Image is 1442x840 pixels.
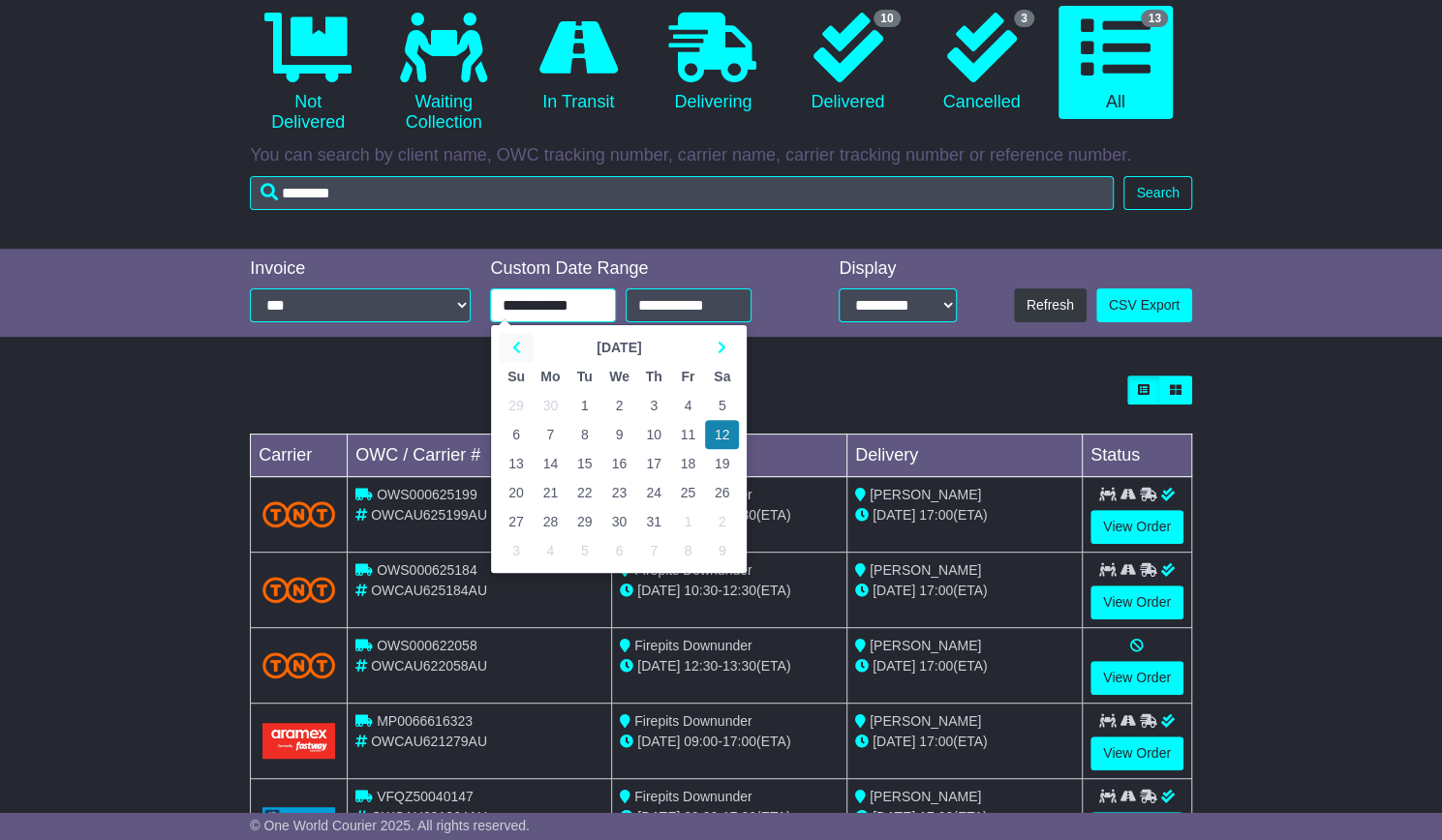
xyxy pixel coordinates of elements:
span: [DATE] [873,583,915,598]
td: 26 [705,478,739,507]
button: Refresh [1014,288,1087,322]
td: 14 [534,449,568,478]
td: 22 [568,478,601,507]
span: 12:30 [684,658,718,674]
div: (ETA) [855,656,1074,676]
span: Firepits Downunder [634,638,752,653]
span: [DATE] [873,809,915,825]
span: OWCAU622058AU [371,658,487,674]
a: Not Delivered [250,6,366,140]
span: [DATE] [637,809,680,825]
td: 24 [637,478,671,507]
button: Search [1123,176,1191,210]
span: OWCAU621264AU [371,809,487,825]
span: 10:30 [684,583,718,598]
td: 9 [601,420,636,449]
td: 6 [601,536,636,565]
th: Th [637,362,671,391]
div: (ETA) [855,581,1074,601]
td: 29 [499,391,533,420]
span: 09:00 [684,809,718,825]
td: 12 [705,420,739,449]
a: 3 Cancelled [925,6,1039,120]
span: OWCAU625184AU [371,583,487,598]
div: - (ETA) [620,656,839,676]
td: 1 [671,507,705,536]
p: You can search by client name, OWC tracking number, carrier name, carrier tracking number or refe... [250,145,1192,166]
td: 8 [671,536,705,565]
td: Delivery [847,435,1083,477]
span: [DATE] [873,507,915,523]
span: [DATE] [637,734,680,749]
td: 4 [671,391,705,420]
td: 7 [637,536,671,565]
span: © One World Courier 2025. All rights reserved. [250,818,530,833]
div: - (ETA) [620,807,839,827]
span: 10 [874,10,900,27]
img: TNT_Domestic.png [262,501,335,527]
span: VFQZ50040147 [377,789,474,804]
span: 13:30 [722,658,756,674]
span: OWCAU621279AU [371,734,487,749]
span: 17:00 [919,583,953,598]
span: MP0066616323 [377,713,473,729]
td: OWC / Carrier # [348,435,612,477]
div: Display [839,258,956,280]
div: (ETA) [855,732,1074,752]
a: 13 All [1058,6,1173,120]
a: In Transit [521,6,635,120]
div: (ETA) [855,807,1074,827]
td: 6 [499,420,533,449]
th: Select Month [534,333,705,362]
span: 17:00 [919,809,953,825]
span: 09:00 [684,734,718,749]
span: [PERSON_NAME] [870,562,981,578]
img: TNT_Domestic.png [262,577,335,603]
a: Delivering [655,6,771,120]
td: 1 [568,391,601,420]
span: Firepits Downunder [634,562,752,578]
span: OWS000625199 [377,487,477,502]
span: [DATE] [637,583,680,598]
th: We [601,362,636,391]
td: 10 [637,420,671,449]
img: TNT_Domestic.png [262,652,335,678]
span: 17:00 [919,734,953,749]
a: View Order [1090,510,1183,544]
th: Su [499,362,533,391]
td: 16 [601,449,636,478]
div: (ETA) [855,505,1074,525]
span: 17:00 [919,507,953,523]
td: 23 [601,478,636,507]
span: 3 [1014,10,1034,27]
span: [PERSON_NAME] [870,487,981,502]
span: OWCAU625199AU [371,507,487,523]
td: 31 [637,507,671,536]
td: 30 [601,507,636,536]
span: [DATE] [637,658,680,674]
td: 5 [705,391,739,420]
td: 17 [637,449,671,478]
th: Sa [705,362,739,391]
td: 3 [637,391,671,420]
td: 7 [534,420,568,449]
td: 30 [534,391,568,420]
td: 2 [705,507,739,536]
span: 17:00 [722,809,756,825]
span: [PERSON_NAME] [870,638,981,653]
td: Carrier [251,435,348,477]
a: View Order [1090,585,1183,619]
span: [PERSON_NAME] [870,713,981,729]
div: - (ETA) [620,732,839,752]
span: [PERSON_NAME] [870,789,981,804]
span: 13 [1141,10,1167,27]
a: 10 Delivered [790,6,905,120]
a: Waiting Collection [385,6,502,140]
td: 20 [499,478,533,507]
span: [DATE] [873,658,915,674]
td: 4 [534,536,568,565]
td: Status [1083,435,1192,477]
td: 5 [568,536,601,565]
span: [DATE] [873,734,915,749]
td: 13 [499,449,533,478]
